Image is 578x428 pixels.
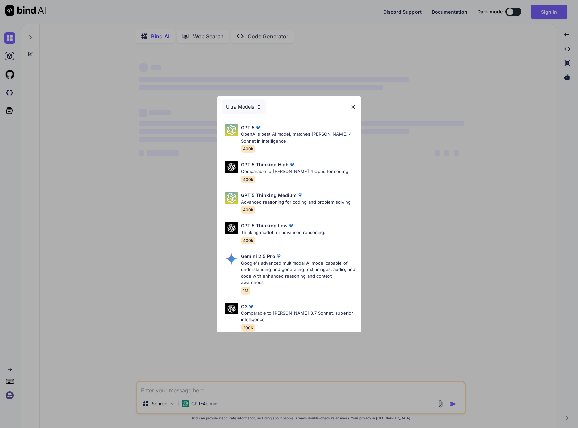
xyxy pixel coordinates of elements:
p: Comparable to [PERSON_NAME] 4 Opus for coding [241,168,348,175]
p: Gemini 2.5 Pro [241,253,275,260]
p: GPT 5 Thinking Low [241,222,288,229]
p: Comparable to [PERSON_NAME] 3.7 Sonnet, superior intelligence [241,310,356,323]
p: Advanced reasoning for coding and problem solving [241,199,351,206]
img: premium [288,222,294,229]
img: premium [248,303,254,310]
img: Pick Models [225,303,238,315]
img: premium [297,192,303,198]
span: 1M [241,287,250,295]
p: GPT 5 Thinking Medium [241,192,297,199]
span: 400k [241,237,255,244]
span: 400k [241,206,255,214]
p: Google's advanced multimodal AI model capable of understanding and generating text, images, audio... [241,260,356,286]
img: Pick Models [225,253,238,265]
p: Thinking model for advanced reasoning. [241,229,325,236]
img: premium [289,161,295,168]
img: Pick Models [225,161,238,173]
span: 400k [241,145,255,153]
img: Pick Models [225,222,238,234]
p: OpenAI's best AI model, matches [PERSON_NAME] 4 Sonnet in Intelligence [241,131,356,144]
span: 400k [241,176,255,183]
img: Pick Models [225,192,238,204]
img: premium [275,253,282,259]
img: close [350,104,356,110]
img: premium [255,124,261,131]
div: Ultra Models [222,99,266,114]
p: O3 [241,303,248,310]
img: Pick Models [256,104,262,110]
p: GPT 5 Thinking High [241,161,289,168]
img: Pick Models [225,124,238,136]
p: GPT 5 [241,124,255,131]
span: 200K [241,324,255,332]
